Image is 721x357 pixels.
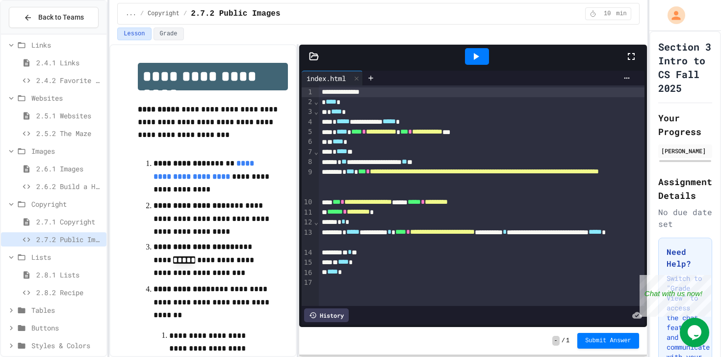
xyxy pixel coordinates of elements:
[36,287,103,298] span: 2.8.2 Recipe
[302,248,314,258] div: 14
[616,10,627,18] span: min
[566,337,569,345] span: 1
[36,110,103,121] span: 2.5.1 Websites
[313,148,318,156] span: Fold line
[302,167,314,197] div: 9
[9,7,99,28] button: Back to Teams
[126,10,136,18] span: ...
[31,252,103,262] span: Lists
[31,93,103,103] span: Websites
[31,305,103,315] span: Tables
[38,12,84,23] span: Back to Teams
[302,71,363,85] div: index.html
[302,97,314,107] div: 2
[140,10,144,18] span: /
[302,73,351,83] div: index.html
[148,10,180,18] span: Copyright
[302,107,314,117] div: 3
[302,258,314,268] div: 15
[658,40,712,95] h1: Section 3 Intro to CS Fall 2025
[154,27,184,40] button: Grade
[577,333,639,349] button: Submit Answer
[313,108,318,115] span: Fold line
[562,337,565,345] span: /
[302,157,314,167] div: 8
[191,8,280,20] span: 2.7.2 Public Images
[302,208,314,218] div: 11
[36,57,103,68] span: 2.4.1 Links
[36,270,103,280] span: 2.8.1 Lists
[661,146,709,155] div: [PERSON_NAME]
[36,128,103,138] span: 2.5.2 The Maze
[36,217,103,227] span: 2.7.1 Copyright
[302,87,314,97] div: 1
[302,197,314,207] div: 10
[658,175,712,202] h2: Assignment Details
[585,337,631,345] span: Submit Answer
[680,318,711,347] iframe: chat widget
[302,228,314,248] div: 13
[302,127,314,137] div: 5
[658,206,712,230] div: No due date set
[313,98,318,106] span: Fold line
[657,4,688,27] div: My Account
[313,218,318,226] span: Fold line
[302,117,314,127] div: 4
[31,199,103,209] span: Copyright
[36,181,103,192] span: 2.6.2 Build a Homepage
[658,111,712,138] h2: Your Progress
[599,10,615,18] span: 10
[302,218,314,227] div: 12
[31,340,103,351] span: Styles & Colors
[302,268,314,278] div: 16
[117,27,151,40] button: Lesson
[302,137,314,147] div: 6
[302,278,314,288] div: 17
[31,323,103,333] span: Buttons
[640,275,711,317] iframe: chat widget
[36,164,103,174] span: 2.6.1 Images
[36,75,103,85] span: 2.4.2 Favorite Links
[302,147,314,157] div: 7
[31,40,103,50] span: Links
[304,308,349,322] div: History
[36,234,103,245] span: 2.7.2 Public Images
[667,246,704,270] h3: Need Help?
[183,10,187,18] span: /
[31,146,103,156] span: Images
[552,336,560,346] span: -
